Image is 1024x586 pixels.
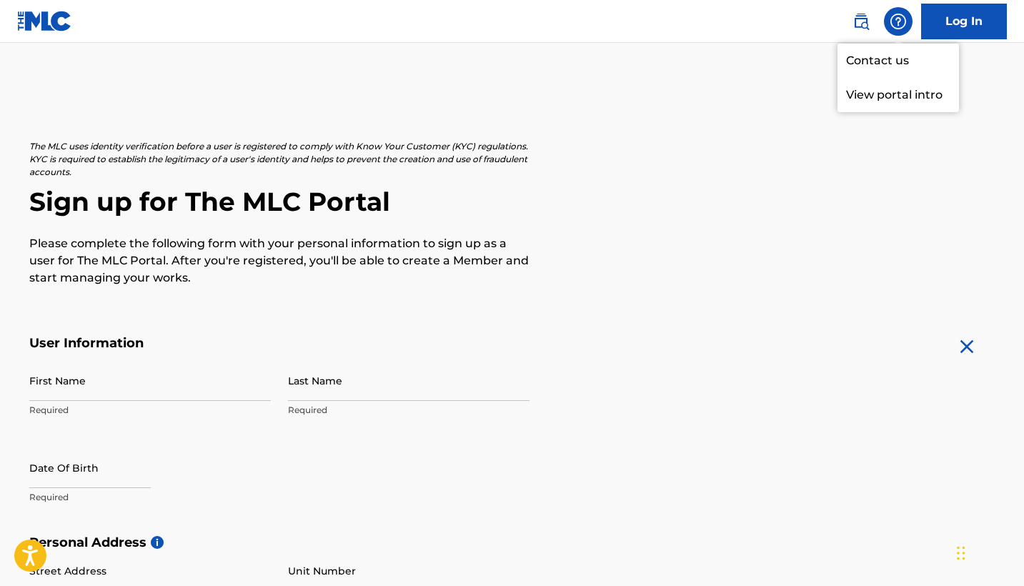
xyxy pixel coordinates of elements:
iframe: Chat Widget [953,517,1024,586]
img: search [852,13,870,30]
a: Public Search [847,7,875,36]
img: help [890,13,907,30]
p: The MLC uses identity verification before a user is registered to comply with Know Your Customer ... [29,140,530,179]
p: Required [288,404,530,417]
img: close [955,335,978,358]
p: Required [29,491,271,504]
h5: User Information [29,335,530,352]
p: Required [29,404,271,417]
div: Help [884,7,913,36]
div: Drag [957,532,965,575]
img: MLC Logo [17,11,72,31]
p: Please complete the following form with your personal information to sign up as a user for The ML... [29,235,530,287]
span: i [151,536,164,549]
h5: Personal Address [29,535,995,551]
a: Log In [921,4,1007,39]
a: Contact us [837,44,959,78]
h2: Sign up for The MLC Portal [29,186,995,218]
p: View portal intro [837,78,959,112]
